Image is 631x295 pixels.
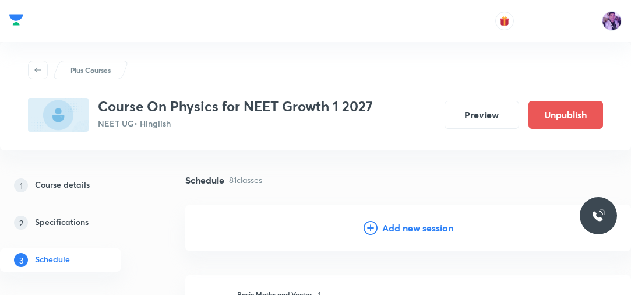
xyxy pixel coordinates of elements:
p: 3 [14,253,28,267]
button: Preview [445,101,519,129]
img: Company Logo [9,11,23,29]
h4: Add new session [382,223,453,233]
a: Company Logo [9,11,23,31]
p: NEET UG • Hinglish [98,117,373,129]
h3: Course On Physics for NEET Growth 1 2027 [98,98,373,115]
button: Unpublish [528,101,603,129]
h5: Schedule [35,253,70,267]
img: avatar [499,16,510,26]
button: avatar [495,12,514,30]
img: ttu [591,209,605,223]
h5: Course details [35,178,90,192]
p: Plus Courses [70,65,111,75]
img: AC648E67-3E4B-49D8-84F1-ED2531FD0CFF_plus.png [28,98,89,132]
img: preeti Tripathi [602,11,622,31]
p: 81 classes [229,174,262,186]
h4: Schedule [185,175,224,185]
h5: Specifications [35,216,89,230]
p: 2 [14,216,28,230]
p: 1 [14,178,28,192]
